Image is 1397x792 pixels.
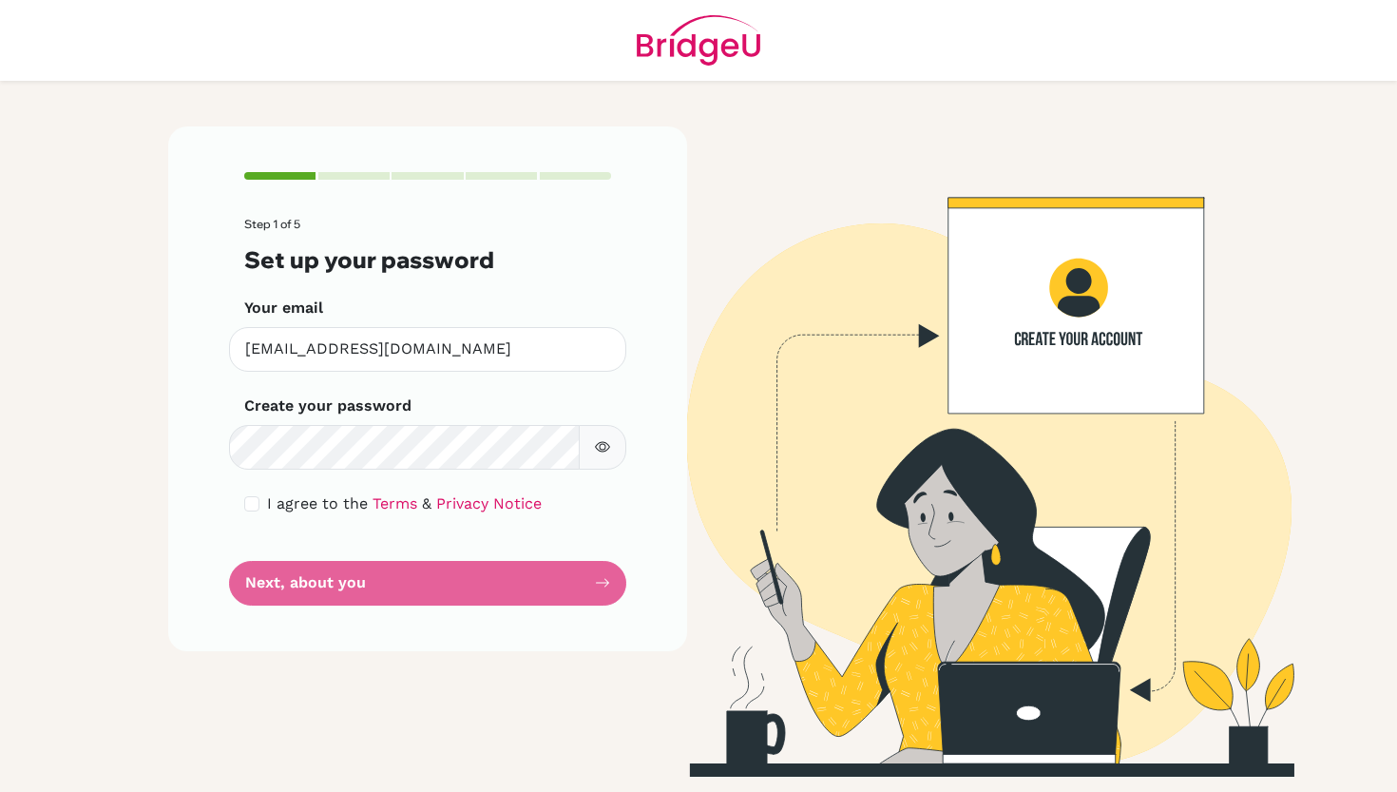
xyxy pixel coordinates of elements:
input: Insert your email* [229,327,626,372]
label: Create your password [244,395,411,417]
a: Terms [373,494,417,512]
span: & [422,494,431,512]
span: I agree to the [267,494,368,512]
label: Your email [244,297,323,319]
h3: Set up your password [244,246,611,274]
span: Step 1 of 5 [244,217,300,231]
a: Privacy Notice [436,494,542,512]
